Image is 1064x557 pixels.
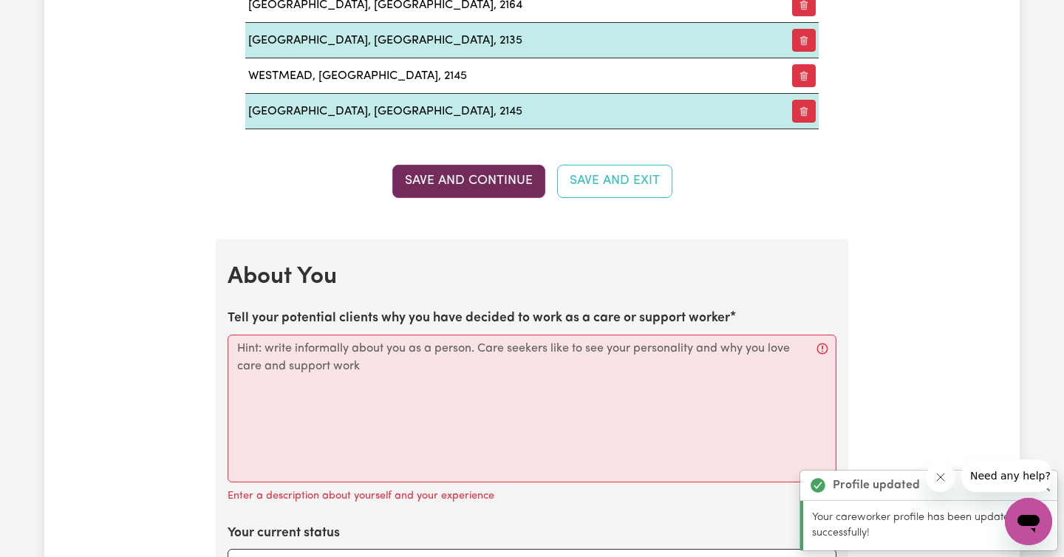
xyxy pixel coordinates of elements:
label: Your current status [228,524,340,543]
button: Save and Continue [392,165,545,197]
iframe: Message from company [961,459,1052,492]
td: [GEOGRAPHIC_DATA], [GEOGRAPHIC_DATA], 2135 [245,23,764,58]
strong: Profile updated [833,476,920,494]
p: Your careworker profile has been updated successfully! [812,510,1048,541]
button: Remove preferred suburb [792,29,816,52]
iframe: Close message [926,462,955,492]
label: Tell your potential clients why you have decided to work as a care or support worker [228,309,730,328]
h2: About You [228,263,836,291]
iframe: Button to launch messaging window [1005,498,1052,545]
td: WESTMEAD, [GEOGRAPHIC_DATA], 2145 [245,58,764,94]
button: Remove preferred suburb [792,64,816,87]
button: Save and Exit [557,165,672,197]
button: Remove preferred suburb [792,100,816,123]
td: [GEOGRAPHIC_DATA], [GEOGRAPHIC_DATA], 2145 [245,94,764,129]
p: Enter a description about yourself and your experience [228,488,494,505]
